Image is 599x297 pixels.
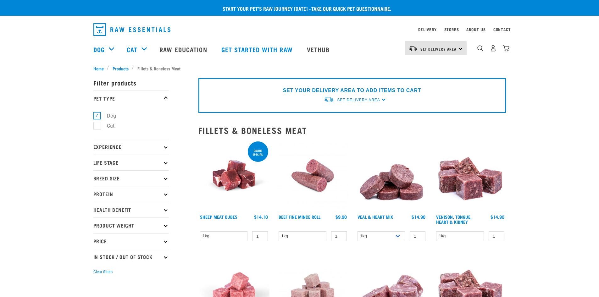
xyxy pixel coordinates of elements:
nav: breadcrumbs [93,65,506,72]
div: $14.90 [412,214,425,219]
a: take our quick pet questionnaire. [311,7,391,10]
img: home-icon@2x.png [503,45,509,52]
img: home-icon-1@2x.png [477,45,483,51]
p: Pet Type [93,91,169,106]
a: Contact [493,28,511,30]
p: Product Weight [93,217,169,233]
p: In Stock / Out Of Stock [93,249,169,265]
img: 1152 Veal Heart Medallions 01 [356,140,427,212]
a: Sheep Meat Cubes [200,216,237,218]
p: SET YOUR DELIVERY AREA TO ADD ITEMS TO CART [283,87,421,94]
nav: dropdown navigation [88,21,511,38]
p: Protein [93,186,169,202]
a: Products [109,65,132,72]
img: Venison Veal Salmon Tripe 1651 [277,140,348,212]
span: Products [113,65,129,72]
a: Get started with Raw [215,37,301,62]
a: Beef Fine Mince Roll [279,216,320,218]
a: Delivery [418,28,436,30]
span: Set Delivery Area [420,48,457,50]
p: Breed Size [93,170,169,186]
p: Filter products [93,75,169,91]
p: Experience [93,139,169,155]
div: ONLINE SPECIAL! [248,146,268,159]
img: Sheep Meat [198,140,270,212]
label: Dog [97,112,119,120]
span: Set Delivery Area [337,98,380,102]
a: About Us [466,28,485,30]
a: Dog [93,45,105,54]
input: 1 [331,231,347,241]
button: Clear filters [93,269,113,275]
div: $9.90 [336,214,347,219]
a: Venison, Tongue, Heart & Kidney [436,216,472,223]
img: van-moving.png [324,96,334,103]
input: 1 [489,231,504,241]
img: user.png [490,45,496,52]
span: Home [93,65,104,72]
label: Cat [97,122,117,130]
a: Veal & Heart Mix [358,216,393,218]
a: Cat [127,45,137,54]
input: 1 [252,231,268,241]
img: Pile Of Cubed Venison Tongue Mix For Pets [435,140,506,212]
a: Home [93,65,107,72]
a: Stores [444,28,459,30]
a: Raw Education [153,37,215,62]
input: 1 [410,231,425,241]
div: $14.90 [491,214,504,219]
a: Vethub [301,37,338,62]
p: Price [93,233,169,249]
p: Health Benefit [93,202,169,217]
img: van-moving.png [409,46,417,51]
h2: Fillets & Boneless Meat [198,125,506,135]
img: Raw Essentials Logo [93,23,170,36]
div: $14.10 [254,214,268,219]
p: Life Stage [93,155,169,170]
